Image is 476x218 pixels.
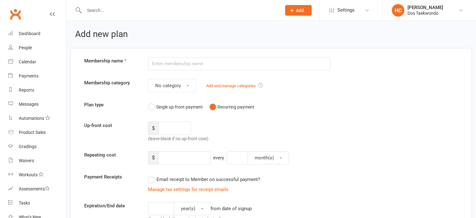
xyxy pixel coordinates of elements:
label: Plan type [79,101,143,109]
div: Reports [19,88,34,93]
div: Assessments [19,186,50,191]
label: Repeating cost [79,151,143,159]
span: $ [148,122,158,135]
button: Recurring payment [209,101,254,113]
input: Search... [82,6,277,15]
a: Workouts [8,168,66,182]
label: Email receipt to Member on successful payment? [148,176,260,183]
a: Gradings [8,140,66,154]
a: People [8,41,66,55]
span: No category [155,83,181,88]
div: People [19,45,32,50]
button: No category [148,79,196,92]
iframe: Intercom live chat [6,197,21,212]
a: Tasks [8,196,66,210]
label: Membership name [79,57,143,65]
button: Single up-front payment [148,101,203,113]
a: Waivers [8,154,66,168]
a: Messages [8,97,66,111]
a: Automations [8,111,66,125]
a: Add and manage categories [206,83,256,88]
label: Membership category [79,79,143,87]
input: Enter membership name [148,57,330,70]
div: from date of signup [211,205,252,212]
a: Dashboard [8,27,66,41]
div: Tasks [19,200,30,205]
a: Product Sales [8,125,66,140]
button: year(s) [174,202,211,215]
div: Workouts [19,172,38,177]
span: Settings [337,3,355,17]
a: Assessments [8,182,66,196]
label: Payment Receipts [79,173,143,181]
div: [PERSON_NAME] [407,5,443,10]
a: Reports [8,83,66,97]
h2: Add new plan [75,29,467,39]
div: Calendar [19,59,36,64]
div: Gradings [19,144,37,149]
span: $ [148,151,158,164]
div: every [211,151,227,164]
button: month(s) [248,151,289,164]
span: Add [296,8,304,13]
div: Messages [19,102,38,107]
div: Dashboard [19,31,40,36]
div: Product Sales [19,130,46,135]
label: Expiration/End date [79,202,143,210]
button: Add [285,5,312,16]
a: Manage tax settings for receipt emails [148,187,228,192]
span: month(s) [255,155,274,161]
div: Waivers [19,158,34,163]
span: year(s) [181,206,195,211]
div: Dos Taekwondo [407,10,443,16]
a: Payments [8,69,66,83]
a: Clubworx [8,6,23,22]
div: Automations [19,116,44,121]
a: Calendar [8,55,66,69]
span: (leave blank if no up-front cost) [148,136,208,141]
div: Payments [19,73,38,78]
div: HC [392,4,404,17]
label: Up-front cost [79,122,143,129]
